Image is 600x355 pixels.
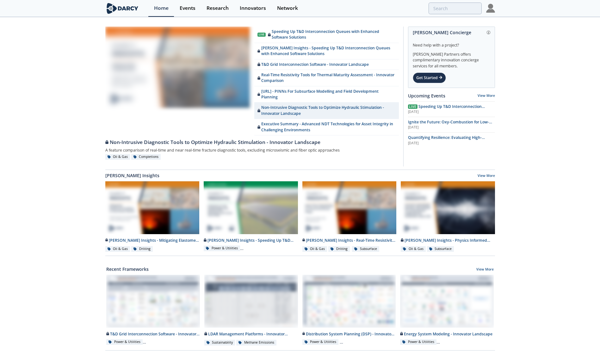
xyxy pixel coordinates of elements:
a: T&D Grid Interconnection Software - Innovator Landscape preview T&D Grid Interconnection Software... [104,275,202,346]
a: [PERSON_NAME] Insights [105,172,159,179]
div: Power & Utilities [302,339,339,345]
span: Speeding Up T&D Interconnection Queues with Enhanced Software Solutions [408,104,487,115]
div: Home [154,6,169,11]
div: [PERSON_NAME] Insights - Speeding Up T&D Interconnection Queues with Enhanced Software Solutions [204,238,298,243]
div: [PERSON_NAME] Insights - Physics Informed Neural Networks to Accelerate Subsurface Scenario Analysis [401,238,495,243]
div: Innovators [240,6,266,11]
div: Distribution System Planning (DSP) - Innovator Landscape [302,331,396,337]
div: Events [180,6,195,11]
div: Live [257,33,266,37]
a: Non-Intrusive Diagnostic Tools to Optimize Hydraulic Stimulation - Innovator Landscape [254,103,399,119]
a: Non-Intrusive Diagnostic Tools to Optimize Hydraulic Stimulation - Innovator Landscape [105,135,399,146]
div: Drilling [131,246,153,252]
span: Quantifying Resilience: Evaluating High-Impact, Low-Frequency (HILF) Events [408,135,485,146]
div: Oil & Gas [105,154,130,160]
div: Oil & Gas [105,246,130,252]
a: Upcoming Events [408,92,445,99]
a: Recent Frameworks [106,266,149,272]
div: T&D Grid Interconnection Software - Innovator Landscape [106,331,200,337]
div: Oil & Gas [302,246,327,252]
div: Speeding Up T&D Interconnection Queues with Enhanced Software Solutions [268,29,395,40]
a: Live Speeding Up T&D Interconnection Queues with Enhanced Software Solutions [DATE] [408,104,495,115]
div: [PERSON_NAME] Insights - Real-Time Resistivity Tools for Thermal Maturity Assessment in Unconvent... [302,238,397,243]
div: [DATE] [408,109,495,115]
div: A feature comparison of real-time and near real-time fracture diagnostic tools, excluding microse... [105,146,399,154]
div: Need help with a project? [413,38,490,48]
div: Drilling [328,246,350,252]
div: [DATE] [408,141,495,146]
a: Real-Time Resistivity Tools for Thermal Maturity Assessment - Innovator Comparison [254,70,399,86]
div: Power & Utilities [400,339,436,345]
a: Darcy Insights - Physics Informed Neural Networks to Accelerate Subsurface Scenario Analysis prev... [399,181,497,252]
a: Darcy Insights - Real-Time Resistivity Tools for Thermal Maturity Assessment in Unconventional Pl... [300,181,399,252]
div: [PERSON_NAME] Insights - Mitigating Elastomer Swelling Issue in Downhole Drilling Mud Motors [105,238,200,243]
div: LDAR Management Platforms - Innovator Comparison [204,331,298,337]
div: Power & Utilities [106,339,143,345]
a: Energy System Modeling - Innovator Landscape preview Energy System Modeling - Innovator Landscape... [398,275,496,346]
a: Distribution System Planning (DSP) - Innovator Landscape preview Distribution System Planning (DS... [300,275,398,346]
a: View More [476,267,494,273]
a: View More [478,93,495,98]
img: information.svg [487,31,490,34]
div: Get Started [413,72,446,83]
div: Oil & Gas [401,246,426,252]
span: Ignite the Future: Oxy-Combustion for Low-Carbon Power [408,119,492,130]
div: [DATE] [408,125,495,130]
a: Darcy Insights - Speeding Up T&D Interconnection Queues with Enhanced Software Solutions preview ... [201,181,300,252]
div: Non-Intrusive Diagnostic Tools to Optimize Hydraulic Stimulation - Innovator Landscape [105,139,399,146]
input: Advanced Search [429,3,482,14]
a: [URL] - PINNs For Subsurface Modelling and Field Development Planning [254,86,399,103]
a: Ignite the Future: Oxy-Combustion for Low-Carbon Power [DATE] [408,119,495,130]
a: Executive Summary - Advanced NDT Technologies for Asset Integrity in Challenging Environments [254,119,399,135]
div: Subsurface [427,246,454,252]
div: Power & Utilities [204,246,240,251]
div: Completions [131,154,161,160]
a: T&D Grid Interconnection Software - Innovator Landscape [254,59,399,70]
div: Sustainability [204,340,235,346]
a: View More [478,173,495,179]
div: Subsurface [352,246,379,252]
a: LDAR Management Platforms - Innovator Comparison preview LDAR Management Platforms - Innovator Co... [202,275,300,346]
a: Quantifying Resilience: Evaluating High-Impact, Low-Frequency (HILF) Events [DATE] [408,135,495,146]
div: Network [277,6,298,11]
a: Darcy Insights - Mitigating Elastomer Swelling Issue in Downhole Drilling Mud Motors preview [PER... [103,181,202,252]
img: logo-wide.svg [105,3,140,14]
img: Profile [486,4,495,13]
a: [PERSON_NAME] Insights - Speeding Up T&D Interconnection Queues with Enhanced Software Solutions [254,43,399,59]
span: Live [408,104,418,109]
div: Research [207,6,229,11]
div: [PERSON_NAME] Concierge [413,27,490,38]
a: Live Speeding Up T&D Interconnection Queues with Enhanced Software Solutions [254,27,399,43]
div: Methane Emissions [236,340,276,346]
div: Energy System Modeling - Innovator Landscape [400,331,494,337]
div: [PERSON_NAME] Partners offers complimentary innovation concierge services for all members. [413,48,490,69]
